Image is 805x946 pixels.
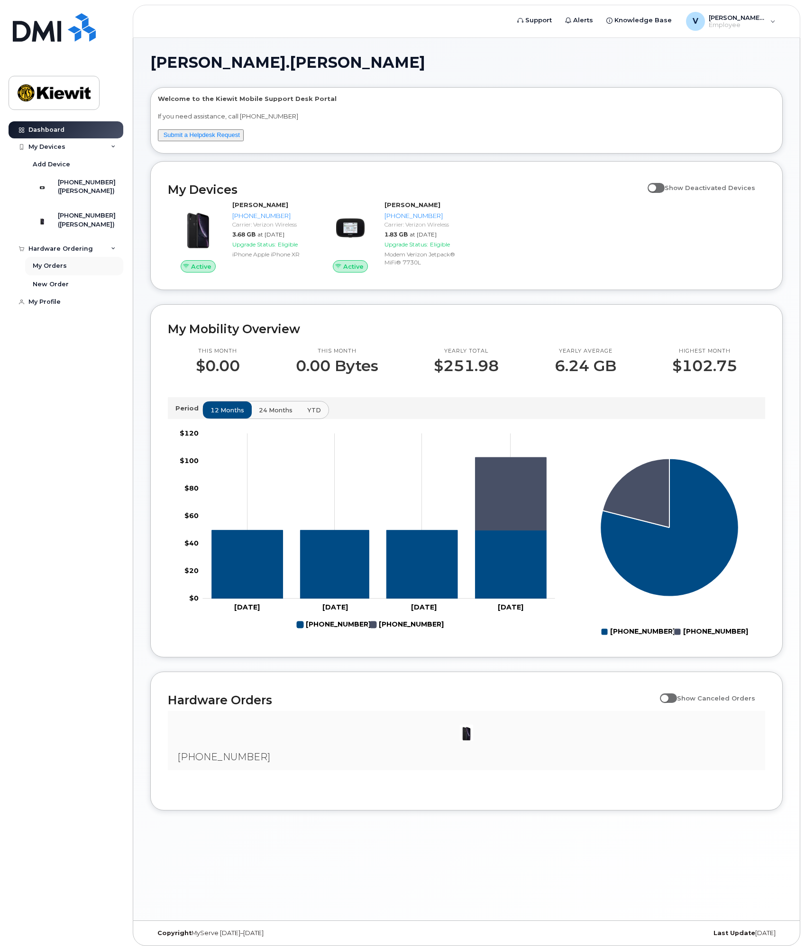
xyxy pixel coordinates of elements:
[297,617,444,633] g: Legend
[384,211,457,220] div: [PHONE_NUMBER]
[410,231,437,238] span: at [DATE]
[189,594,199,602] tspan: $0
[600,458,748,640] g: Chart
[232,250,305,258] div: iPhone Apple iPhone XR
[232,201,288,209] strong: [PERSON_NAME]
[677,694,755,702] span: Show Canceled Orders
[184,511,199,520] tspan: $60
[232,241,276,248] span: Upgrade Status:
[672,347,737,355] p: Highest month
[180,456,199,465] tspan: $100
[232,231,256,238] span: 3.68 GB
[555,357,616,374] p: 6.24 GB
[498,603,523,611] tspan: [DATE]
[175,404,202,413] p: Period
[232,220,305,228] div: Carrier: Verizon Wireless
[660,689,668,697] input: Show Canceled Orders
[384,231,408,238] span: 1.83 GB
[297,617,371,633] g: 913-991-2315
[158,129,244,141] button: Submit a Helpdesk Request
[168,182,643,197] h2: My Devices
[665,184,755,191] span: Show Deactivated Devices
[296,347,378,355] p: This month
[158,94,775,103] p: Welcome to the Kiewit Mobile Support Desk Portal
[212,530,547,598] g: 913-991-2315
[343,262,364,271] span: Active
[434,357,499,374] p: $251.98
[196,357,240,374] p: $0.00
[322,603,348,611] tspan: [DATE]
[672,357,737,374] p: $102.75
[307,406,321,415] span: YTD
[234,603,260,611] tspan: [DATE]
[184,484,199,492] tspan: $80
[175,205,221,251] img: image20231002-3703462-1qb80zy.jpeg
[150,55,425,70] span: [PERSON_NAME].[PERSON_NAME]
[411,603,437,611] tspan: [DATE]
[555,347,616,355] p: Yearly average
[764,905,798,939] iframe: Messenger Launcher
[191,262,211,271] span: Active
[384,250,457,266] div: Modem Verizon Jetpack® MiFi® 7730L
[278,241,298,248] span: Eligible
[714,929,755,937] strong: Last Update
[168,322,765,336] h2: My Mobility Overview
[232,211,305,220] div: [PHONE_NUMBER]
[430,241,450,248] span: Eligible
[601,624,748,640] g: Legend
[184,566,199,575] tspan: $20
[184,539,199,547] tspan: $40
[384,220,457,228] div: Carrier: Verizon Wireless
[177,751,270,763] span: [PHONE_NUMBER]
[157,929,192,937] strong: Copyright
[384,241,428,248] span: Upgrade Status:
[600,458,738,596] g: Series
[457,723,476,742] img: image20231002-3703462-1qb80zy.jpeg
[196,347,240,355] p: This month
[259,406,293,415] span: 24 months
[328,205,373,251] img: image20231002-3703462-hsngg5.jpeg
[158,112,775,121] p: If you need assistance, call [PHONE_NUMBER]
[168,200,309,273] a: Active[PERSON_NAME][PHONE_NUMBER]Carrier: Verizon Wireless3.68 GBat [DATE]Upgrade Status:Eligible...
[434,347,499,355] p: Yearly total
[180,429,199,437] tspan: $120
[572,929,783,937] div: [DATE]
[475,457,546,530] g: 201-527-7719
[168,693,655,707] h2: Hardware Orders
[370,617,444,633] g: 201-527-7719
[164,131,240,138] a: Submit a Helpdesk Request
[384,201,440,209] strong: [PERSON_NAME]
[150,929,361,937] div: MyServe [DATE]–[DATE]
[257,231,284,238] span: at [DATE]
[180,429,555,633] g: Chart
[296,357,378,374] p: 0.00 Bytes
[320,200,461,273] a: Active[PERSON_NAME][PHONE_NUMBER]Carrier: Verizon Wireless1.83 GBat [DATE]Upgrade Status:Eligible...
[648,179,655,186] input: Show Deactivated Devices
